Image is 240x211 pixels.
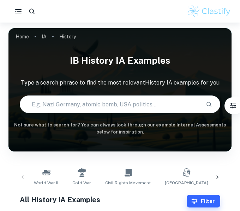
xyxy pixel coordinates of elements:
h6: Not sure what to search for? You can always look through our example Internal Assessments below f... [8,122,232,136]
input: E.g. Nazi Germany, atomic bomb, USA politics... [20,94,200,114]
button: Filter [187,195,220,207]
span: World War II [34,180,58,186]
button: Filter [226,99,240,113]
button: Search [203,98,215,110]
h1: All History IA Examples [20,194,187,205]
h1: IB History IA examples [8,51,232,70]
span: [GEOGRAPHIC_DATA] [165,180,208,186]
img: Clastify logo [187,4,232,18]
a: IA [42,32,47,42]
p: History [59,33,76,41]
p: Type a search phrase to find the most relevant History IA examples for you [8,79,232,87]
a: Home [16,32,29,42]
span: Civil Rights Movement [105,180,151,186]
span: Cold War [72,180,91,186]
